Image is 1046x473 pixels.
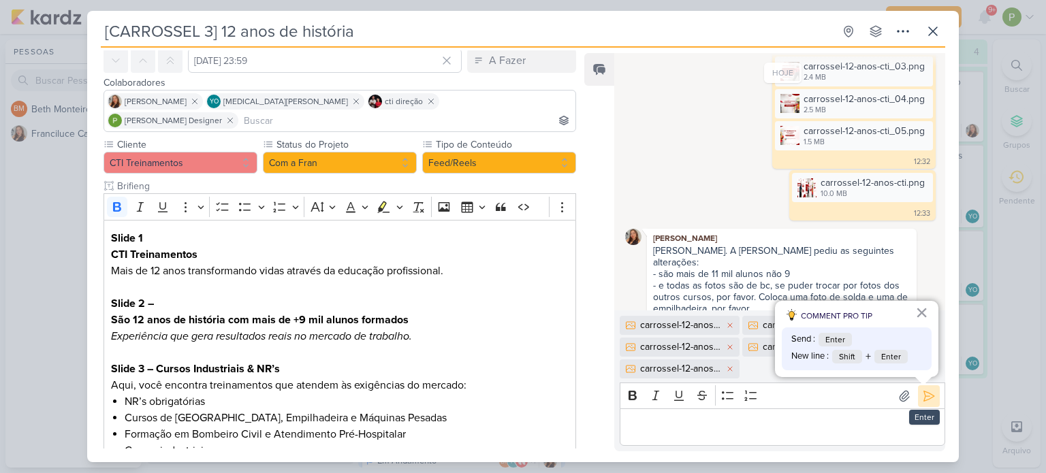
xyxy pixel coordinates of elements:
[263,152,417,174] button: Com a Fran
[125,393,569,410] li: NR’s obrigatórias
[792,173,933,202] div: carrossel-12-anos-cti.png
[791,333,815,346] span: Send :
[640,318,722,332] div: carrossel-12-anos-cti_01.png
[821,176,925,190] div: carrossel-12-anos-cti.png
[104,193,576,220] div: Editor toolbar
[125,114,222,127] span: [PERSON_NAME] Designer
[801,310,872,322] span: COMMENT PRO TIP
[275,137,417,152] label: Status do Projeto
[210,99,219,105] p: YO
[804,92,925,106] div: carrossel-12-anos-cti_04.png
[116,137,257,152] label: Cliente
[914,157,930,167] div: 12:32
[804,137,925,148] div: 1.5 MB
[111,362,280,376] strong: Slide 3 – Cursos Industriais & NR’s
[111,313,409,327] strong: São 12 anos de história com mais de +9 mil alunos formados
[620,408,945,446] div: Editor editing area: main
[241,112,573,129] input: Buscar
[108,95,122,108] img: Franciluce Carvalho
[489,52,526,69] div: A Fazer
[653,268,910,314] div: - são mais de 11 mil alunos não 9 - e todas as fotos são de bc, se puder trocar por fotos dos out...
[620,382,945,409] div: Editor toolbar
[832,350,862,363] span: Shift
[866,348,871,365] span: +
[223,95,348,108] span: [MEDICAL_DATA][PERSON_NAME]
[775,301,938,377] div: dicas para comentário
[640,361,722,376] div: carrossel-12-anos-cti_05.png
[125,442,569,459] li: Cursos industriais
[804,59,925,74] div: carrossel-12-anos-cti_03.png
[915,301,928,323] button: Fechar
[775,121,933,150] div: carrossel-12-anos-cti_05.png
[434,137,576,152] label: Tipo de Conteúdo
[819,333,852,346] span: Enter
[874,350,908,363] span: Enter
[780,126,799,145] img: KtEJEmF1VPsKKbc5KXuWMaXfc8SXf8hcy4HVaCw4.png
[125,95,187,108] span: [PERSON_NAME]
[422,152,576,174] button: Feed/Reels
[791,350,829,363] span: New line :
[914,208,930,219] div: 12:33
[101,19,834,44] input: Kard Sem Título
[125,426,569,442] li: Formação em Bombeiro Civil e Atendimento Pré-Hospitalar
[188,48,462,73] input: Select a date
[467,48,576,73] button: A Fazer
[650,231,914,245] div: [PERSON_NAME]
[385,95,423,108] span: cti direção
[640,340,722,354] div: carrossel-12-anos-cti_03.png
[114,179,576,193] input: Texto sem título
[207,95,221,108] div: Yasmin Oliveira
[111,231,143,245] strong: Slide 1
[763,318,844,332] div: carrossel-12-anos-cti_02.png
[368,95,382,108] img: cti direção
[804,72,925,83] div: 2.4 MB
[653,245,910,268] div: [PERSON_NAME]. A [PERSON_NAME] pediu as seguintes alterações:
[821,189,925,199] div: 10.0 MB
[104,76,576,90] div: Colaboradores
[909,410,940,425] div: Enter
[125,410,569,426] li: Cursos de [GEOGRAPHIC_DATA], Empilhadeira e Máquinas Pesadas
[763,340,844,354] div: carrossel-12-anos-cti_04.png
[804,105,925,116] div: 2.5 MB
[111,230,569,279] p: Mais de 12 anos transformando vidas através da educação profissional.
[775,56,933,86] div: carrossel-12-anos-cti_03.png
[797,178,817,197] img: BvOduINiLp6iBxDmewQ8EyZeDr4Fyn7dSqOBdNES.png
[111,248,197,261] strong: CTI Treinamentos
[108,114,122,127] img: Paloma Paixão Designer
[625,229,641,245] img: Franciluce Carvalho
[780,62,799,81] img: CROgAmO0Wu9dD6nP3Gryu7wcnoO0ADFveRCNhnze.png
[775,89,933,118] div: carrossel-12-anos-cti_04.png
[104,152,257,174] button: CTI Treinamentos
[804,124,925,138] div: carrossel-12-anos-cti_05.png
[111,297,154,310] strong: Slide 2 –
[780,94,799,113] img: APtZYtoJVjWWMrMpNQfTj82OLhXo5qBVaH4Fbmiu.png
[111,361,569,393] p: Aqui, você encontra treinamentos que atendem às exigências do mercado:
[111,329,412,343] i: Experiência que gera resultados reais no mercado de trabalho.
